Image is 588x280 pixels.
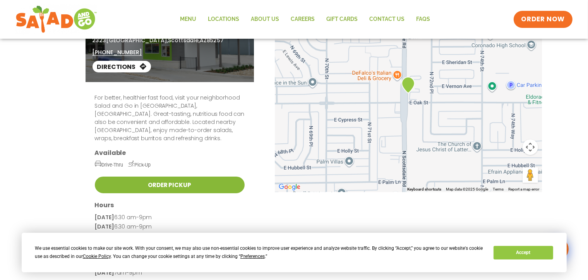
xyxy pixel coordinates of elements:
span: Scottsdale, [168,36,199,44]
span: Cookie Policy [83,254,111,259]
a: Menu [175,10,202,28]
a: Careers [285,10,321,28]
strong: [DATE] [95,223,114,230]
span: 85257 [207,36,224,44]
div: We use essential cookies to make our site work. With your consent, we may also use non-essential ... [35,244,484,261]
a: Order Pickup [95,177,245,193]
a: GIFT CARDS [321,10,364,28]
h3: Hours [95,201,245,209]
a: Directions [93,61,151,72]
a: ORDER NOW [514,11,573,28]
strong: [DATE] [95,269,114,277]
a: Locations [202,10,245,28]
button: Drag Pegman onto the map to open Street View [523,167,538,183]
strong: [DATE] [95,232,114,240]
span: Preferences [240,254,265,259]
img: new-SAG-logo-768×292 [15,4,97,35]
a: FAQs [411,10,436,28]
strong: [DATE] [95,213,114,221]
span: 2323 [93,36,106,44]
h3: Available [95,149,245,157]
p: 6:30 am-9pm [95,232,245,241]
button: Accept [494,246,553,259]
p: 6:30 am-9pm [95,222,245,232]
p: For better, healthier fast food, visit your neighborhood Salad and Go in [GEOGRAPHIC_DATA], [GEOG... [95,94,245,143]
nav: Menu [175,10,436,28]
button: Map camera controls [523,139,538,155]
p: 6:30 am-9pm [95,213,245,222]
span: [GEOGRAPHIC_DATA], [106,36,168,44]
a: About Us [245,10,285,28]
a: [PHONE_NUMBER] [93,48,142,57]
a: Contact Us [364,10,411,28]
div: Cookie Consent Prompt [22,233,567,272]
span: Drive-Thru [95,162,123,168]
span: Pick-Up [128,162,151,168]
span: ORDER NOW [521,15,565,24]
p: 7am-9pm [95,268,245,278]
span: AZ [200,36,207,44]
a: Report a map error [509,187,540,191]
